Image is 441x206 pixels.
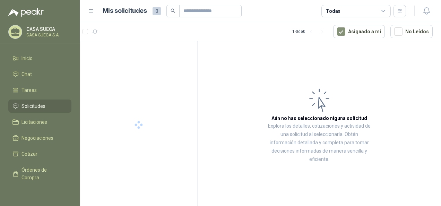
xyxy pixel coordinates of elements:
a: Chat [8,68,71,81]
a: Solicitudes [8,100,71,113]
a: Órdenes de Compra [8,163,71,184]
a: Remisiones [8,187,71,200]
span: Licitaciones [21,118,47,126]
a: Licitaciones [8,115,71,129]
p: CASA SUECA [26,27,70,32]
span: Solicitudes [21,102,45,110]
img: Logo peakr [8,8,44,17]
span: Negociaciones [21,134,53,142]
div: 1 - 0 de 0 [292,26,328,37]
a: Cotizar [8,147,71,161]
p: Explora los detalles, cotizaciones y actividad de una solicitud al seleccionarla. Obtén informaci... [267,122,372,164]
span: Órdenes de Compra [21,166,65,181]
span: Chat [21,70,32,78]
h3: Aún no has seleccionado niguna solicitud [271,114,367,122]
a: Negociaciones [8,131,71,145]
span: 0 [153,7,161,15]
span: Cotizar [21,150,37,158]
h1: Mis solicitudes [103,6,147,16]
span: Inicio [21,54,33,62]
button: Asignado a mi [333,25,385,38]
a: Tareas [8,84,71,97]
span: Tareas [21,86,37,94]
a: Inicio [8,52,71,65]
p: CASA SUECA S.A. [26,33,70,37]
button: No Leídos [390,25,433,38]
span: search [171,8,175,13]
div: Todas [326,7,340,15]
